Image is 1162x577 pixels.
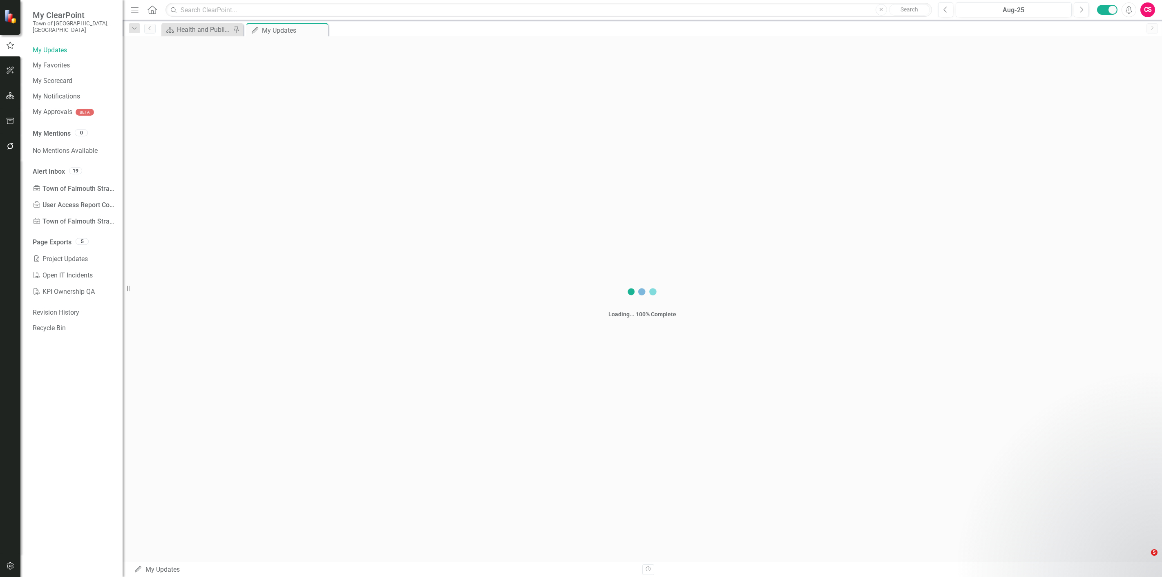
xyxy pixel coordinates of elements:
[33,20,114,34] small: Town of [GEOGRAPHIC_DATA], [GEOGRAPHIC_DATA]
[33,143,114,159] div: No Mentions Available
[33,46,114,55] a: My Updates
[76,238,89,245] div: 5
[134,565,636,575] div: My Updates
[901,6,918,13] span: Search
[33,213,114,230] div: Town of Falmouth Strategic Plan Dashboard Export Complete
[4,9,19,24] img: ClearPoint Strategy
[177,25,231,35] div: Health and Public Safety
[33,308,114,318] a: Revision History
[889,4,930,16] button: Search
[33,267,114,284] a: Open IT Incidents
[33,92,114,101] a: My Notifications
[33,10,114,20] span: My ClearPoint
[165,3,932,17] input: Search ClearPoint...
[33,284,114,300] a: KPI Ownership QA
[75,129,88,136] div: 0
[33,107,72,117] a: My Approvals
[959,5,1069,15] div: Aug-25
[956,2,1072,17] button: Aug-25
[33,181,114,197] div: Town of Falmouth Strategic Plan Dashboard Export Complete
[33,61,114,70] a: My Favorites
[33,238,72,247] a: Page Exports
[76,109,94,116] div: BETA
[33,251,114,267] a: Project Updates
[33,167,65,177] a: Alert Inbox
[163,25,231,35] a: Health and Public Safety
[1140,2,1155,17] button: CS
[33,197,114,213] div: User Access Report Completed
[69,167,82,174] div: 19
[1151,549,1158,556] span: 5
[33,129,71,139] a: My Mentions
[33,76,114,86] a: My Scorecard
[262,25,326,36] div: My Updates
[1134,549,1154,569] iframe: Intercom live chat
[608,310,676,318] div: Loading... 100% Complete
[33,324,114,333] a: Recycle Bin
